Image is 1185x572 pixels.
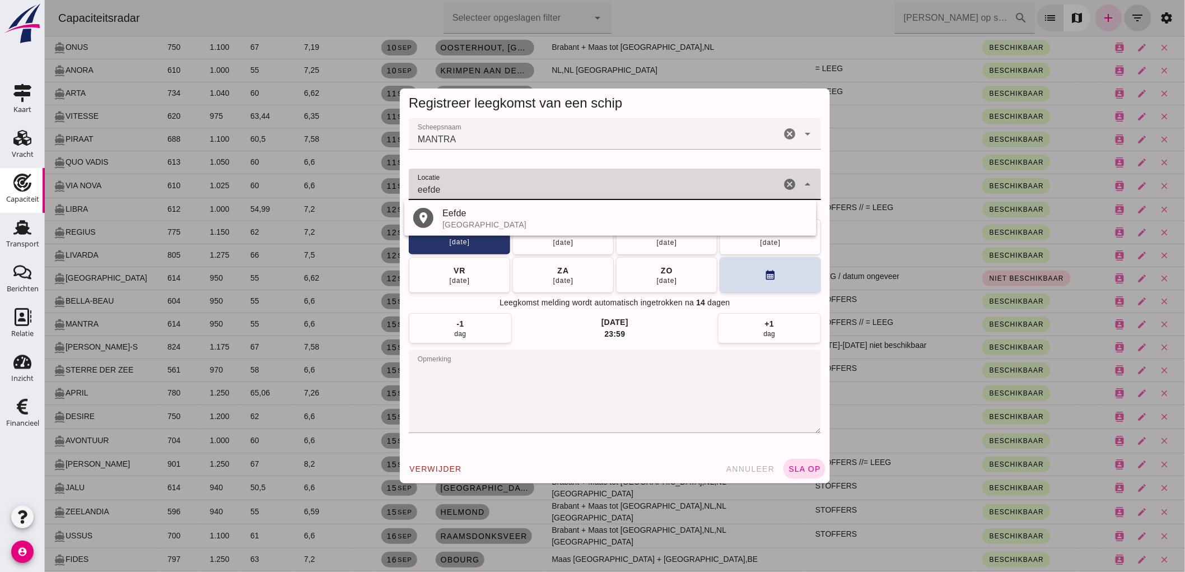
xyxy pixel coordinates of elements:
[571,219,673,255] button: wo[DATE]
[364,95,578,110] span: Registreer leegkomst van een schip
[715,238,736,247] div: [DATE]
[651,297,660,309] span: 14
[11,375,34,382] div: Inzicht
[6,196,39,203] div: Capaciteit
[6,240,39,248] div: Transport
[559,328,580,340] div: 23:59
[681,464,730,473] span: annuleer
[455,297,649,309] span: Leegkomst melding wordt automatisch ingetrokken na
[364,257,465,293] button: vr[DATE]
[13,106,31,113] div: Kaart
[612,238,633,247] div: [DATE]
[412,318,419,329] div: -1
[675,219,776,255] button: do[DATE]
[677,459,735,479] button: annuleer
[372,211,385,225] i: place
[404,238,426,247] div: [DATE]
[2,3,43,44] img: logo-small.a267ee39.svg
[11,541,34,563] i: account_circle
[410,329,422,338] div: dag
[743,464,776,473] span: sla op
[398,220,763,229] div: [GEOGRAPHIC_DATA]
[571,257,673,293] button: zo[DATE]
[408,265,421,276] div: vr
[720,318,729,329] div: +1
[508,276,529,285] div: [DATE]
[557,317,584,328] div: [DATE]
[404,276,426,285] div: [DATE]
[6,420,39,427] div: Financieel
[468,257,569,293] button: za[DATE]
[720,269,731,281] i: calendar_month
[615,265,628,276] div: zo
[468,219,569,255] button: di[DATE]
[612,276,633,285] div: [DATE]
[663,297,685,309] span: dagen
[12,151,34,158] div: Vracht
[738,127,752,141] i: Wis Scheepsnaam
[508,238,529,247] div: [DATE]
[738,178,752,191] i: Wis Locatie
[739,459,781,479] button: sla op
[364,464,417,473] span: verwijder
[7,285,39,292] div: Berichten
[364,218,465,254] button: ma[DATE]
[11,330,34,337] div: Relatie
[719,329,731,338] div: dag
[756,127,769,141] i: Open
[360,459,422,479] button: verwijder
[756,178,769,191] i: Sluit
[398,207,763,220] div: Eefde
[512,265,525,276] div: za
